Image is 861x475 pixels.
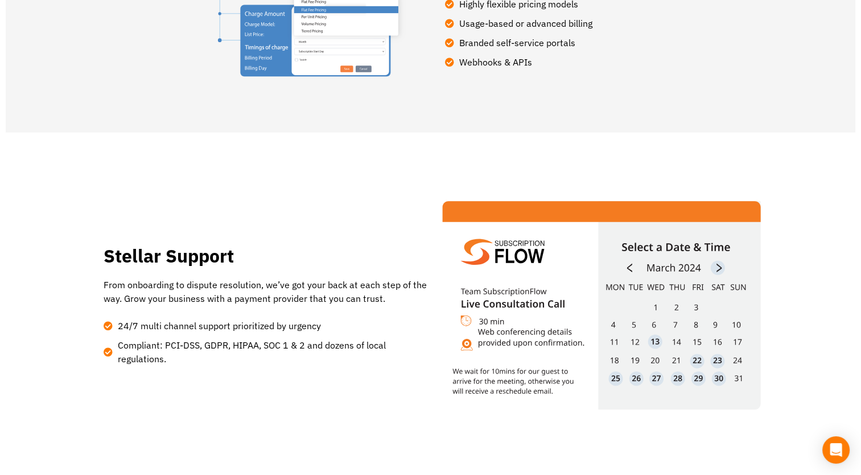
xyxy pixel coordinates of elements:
img: Stellar-Supports [436,195,767,416]
p: From onboarding to dispute resolution, we’ve got your back at each step of the way. Grow your bus... [104,278,431,305]
span: Compliant: PCI-DSS, GDPR, HIPAA, SOC 1 & 2 and dozens of local regulations. [115,338,431,366]
h2: Stellar Support [104,245,431,267]
span: Branded self-service portals [456,36,575,50]
span: Webhooks & APIs [456,55,532,69]
span: 24/7 multi channel support prioritized by urgency [115,319,321,333]
div: Open Intercom Messenger [822,436,850,464]
span: Usage-based or advanced billing [456,17,592,30]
